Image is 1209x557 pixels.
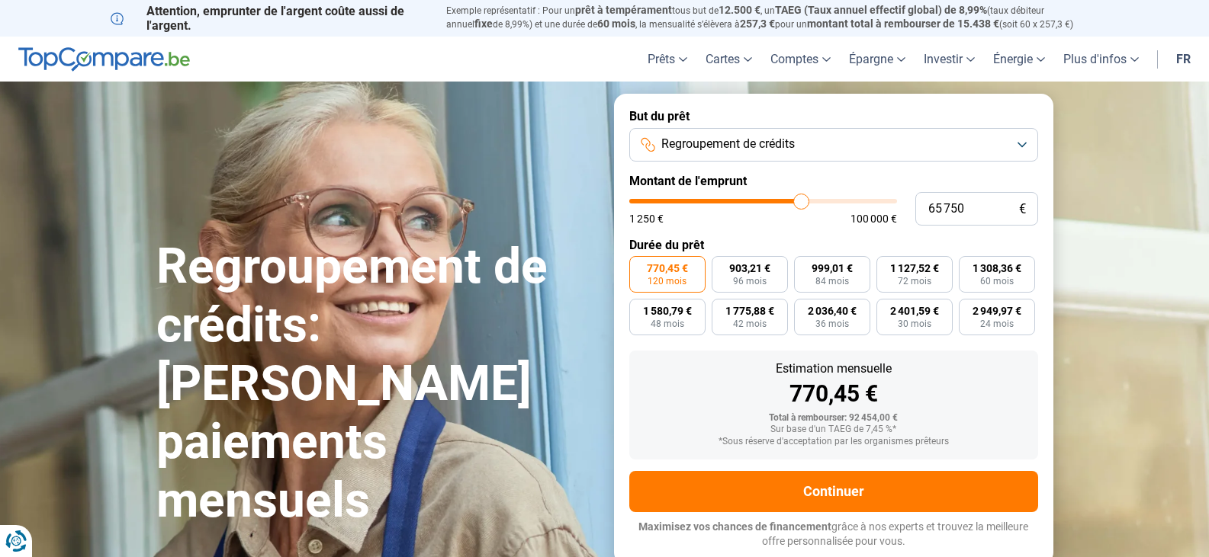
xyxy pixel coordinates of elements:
[629,213,664,224] span: 1 250 €
[111,4,428,33] p: Attention, emprunter de l'argent coûte aussi de l'argent.
[638,37,696,82] a: Prêts
[719,4,760,16] span: 12.500 €
[629,174,1038,188] label: Montant de l'emprunt
[647,263,688,274] span: 770,45 €
[898,319,931,328] span: 30 mois
[775,4,987,16] span: TAEG (Taux annuel effectif global) de 8,99%
[446,4,1099,31] p: Exemple représentatif : Pour un tous but de , un (taux débiteur annuel de 8,99%) et une durée de ...
[815,319,849,328] span: 36 mois
[629,520,1038,549] p: grâce à nos experts et trouvez la meilleure offre personnalisée pour vous.
[474,18,493,30] span: fixe
[980,277,1014,286] span: 60 mois
[733,277,767,286] span: 96 mois
[840,37,915,82] a: Épargne
[890,306,939,316] span: 2 401,59 €
[641,413,1026,424] div: Total à rembourser: 92 454,00 €
[898,277,931,286] span: 72 mois
[725,306,774,316] span: 1 775,88 €
[808,306,857,316] span: 2 036,40 €
[984,37,1054,82] a: Énergie
[629,109,1038,123] label: But du prêt
[597,18,635,30] span: 60 mois
[733,319,767,328] span: 42 mois
[973,263,1021,274] span: 1 308,36 €
[575,4,672,16] span: prêt à tempérament
[641,424,1026,435] div: Sur base d'un TAEG de 7,45 %*
[980,319,1014,328] span: 24 mois
[812,263,853,274] span: 999,01 €
[729,263,770,274] span: 903,21 €
[641,363,1026,375] div: Estimation mensuelle
[651,319,684,328] span: 48 mois
[850,213,897,224] span: 100 000 €
[648,277,686,286] span: 120 mois
[641,437,1026,447] div: *Sous réserve d'acceptation par les organismes prêteurs
[807,18,999,30] span: montant total à rembourser de 15.438 €
[629,238,1038,252] label: Durée du prêt
[1167,37,1200,82] a: fr
[661,136,795,152] span: Regroupement de crédits
[761,37,840,82] a: Comptes
[1054,37,1148,82] a: Plus d'infos
[629,471,1038,512] button: Continuer
[890,263,939,274] span: 1 127,52 €
[629,128,1038,162] button: Regroupement de crédits
[641,383,1026,405] div: 770,45 €
[156,238,596,530] h1: Regroupement de crédits: [PERSON_NAME] paiements mensuels
[973,306,1021,316] span: 2 949,97 €
[638,520,831,533] span: Maximisez vos chances de financement
[643,306,692,316] span: 1 580,79 €
[18,47,190,72] img: TopCompare
[696,37,761,82] a: Cartes
[740,18,775,30] span: 257,3 €
[915,37,984,82] a: Investir
[815,277,849,286] span: 84 mois
[1019,203,1026,216] span: €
